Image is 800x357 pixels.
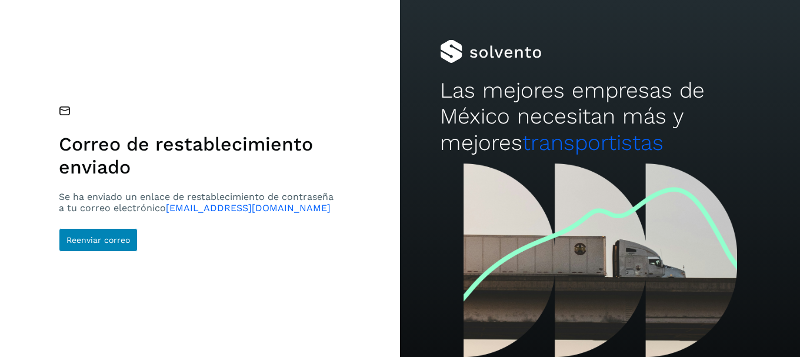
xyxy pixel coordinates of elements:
[522,130,664,155] span: transportistas
[59,133,338,178] h1: Correo de restablecimiento enviado
[166,202,331,213] span: [EMAIL_ADDRESS][DOMAIN_NAME]
[59,191,338,213] p: Se ha enviado un enlace de restablecimiento de contraseña a tu correo electrónico
[66,236,130,244] span: Reenviar correo
[59,228,138,252] button: Reenviar correo
[440,78,760,156] h2: Las mejores empresas de México necesitan más y mejores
